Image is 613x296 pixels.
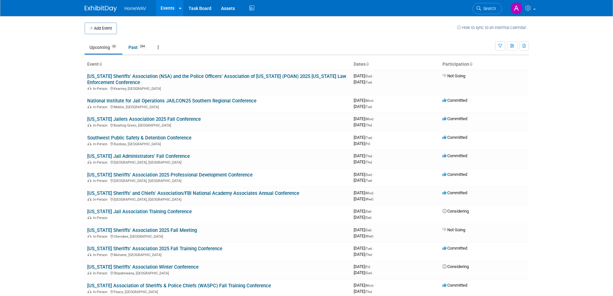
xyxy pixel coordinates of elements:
[371,264,372,269] span: -
[442,227,465,232] span: Not Going
[481,6,496,11] span: Search
[87,135,191,141] a: Southwest Public Safety & Detention Conference
[93,234,109,239] span: In-Person
[88,105,91,108] img: In-Person Event
[373,172,374,177] span: -
[354,209,373,214] span: [DATE]
[469,62,472,67] a: Sort by Participation Type
[457,25,529,30] a: How to sync to an external calendar...
[365,81,372,84] span: (Tue)
[85,5,117,12] img: ExhibitDay
[93,105,109,109] span: In-Person
[87,190,299,196] a: [US_STATE] Sheriffs' and Chiefs' Association/FBI National Academy Associates Annual Conference
[354,234,373,238] span: [DATE]
[354,283,375,288] span: [DATE]
[88,197,91,201] img: In-Person Event
[354,104,372,109] span: [DATE]
[442,116,467,121] span: Committed
[365,265,370,269] span: (Fri)
[373,135,374,140] span: -
[472,3,502,14] a: Search
[373,153,374,158] span: -
[365,253,372,256] span: (Thu)
[87,246,222,252] a: [US_STATE] Sheriffs' Association 2025 Fall Training Conference
[93,160,109,165] span: In-Person
[354,252,372,257] span: [DATE]
[87,283,271,289] a: [US_STATE] Association of Sheriffs & Police Chiefs (WASPC) Fall Training Conference
[354,289,372,294] span: [DATE]
[442,73,465,78] span: Not Going
[88,253,91,256] img: In-Person Event
[373,73,374,78] span: -
[87,104,348,109] div: Mobile, [GEOGRAPHIC_DATA]
[365,197,373,201] span: (Wed)
[365,216,371,219] span: (Sat)
[87,234,348,239] div: Cherokee, [GEOGRAPHIC_DATA]
[85,59,351,70] th: Event
[354,98,375,103] span: [DATE]
[354,196,373,201] span: [DATE]
[354,135,374,140] span: [DATE]
[93,179,109,183] span: In-Person
[374,98,375,103] span: -
[442,190,467,195] span: Committed
[365,105,372,109] span: (Tue)
[365,154,372,158] span: (Thu)
[85,23,117,34] button: Add Event
[138,44,147,49] span: 294
[93,87,109,91] span: In-Person
[87,122,348,128] div: Bowling Green, [GEOGRAPHIC_DATA]
[374,116,375,121] span: -
[354,159,372,164] span: [DATE]
[93,253,109,257] span: In-Person
[354,190,375,195] span: [DATE]
[365,74,372,78] span: (Sun)
[374,283,375,288] span: -
[354,264,372,269] span: [DATE]
[354,227,373,232] span: [DATE]
[442,153,467,158] span: Committed
[442,135,467,140] span: Committed
[354,270,372,275] span: [DATE]
[87,196,348,202] div: [GEOGRAPHIC_DATA], [GEOGRAPHIC_DATA]
[93,216,109,220] span: In-Person
[365,284,373,287] span: (Mon)
[85,41,122,53] a: Upcoming33
[372,209,373,214] span: -
[125,6,146,11] span: HomeWAV
[374,190,375,195] span: -
[365,136,372,139] span: (Tue)
[87,172,253,178] a: [US_STATE] Sheriffs' Association 2025 Professional Development Conference
[87,270,348,275] div: Shipshewana, [GEOGRAPHIC_DATA]
[93,197,109,202] span: In-Person
[88,123,91,127] img: In-Person Event
[93,271,109,275] span: In-Person
[365,210,371,213] span: (Sat)
[365,191,373,195] span: (Mon)
[365,123,372,127] span: (Thu)
[354,73,374,78] span: [DATE]
[373,246,374,251] span: -
[87,178,348,183] div: [GEOGRAPHIC_DATA], [GEOGRAPHIC_DATA]
[88,87,91,90] img: In-Person Event
[87,73,346,85] a: [US_STATE] Sheriffs' Association (NSA) and the Police Officers' Association of [US_STATE] (POAN) ...
[87,141,348,146] div: Ruidoso, [GEOGRAPHIC_DATA]
[354,153,374,158] span: [DATE]
[354,122,372,127] span: [DATE]
[354,172,374,177] span: [DATE]
[365,247,372,250] span: (Tue)
[354,80,372,84] span: [DATE]
[442,264,469,269] span: Considering
[372,227,373,232] span: -
[440,59,529,70] th: Participation
[365,142,370,146] span: (Fri)
[365,99,373,102] span: (Mon)
[354,178,372,183] span: [DATE]
[510,2,523,14] img: Amanda Jasper
[354,116,375,121] span: [DATE]
[442,98,467,103] span: Committed
[87,264,199,270] a: [US_STATE] Sheriffs' Association Winter Conference
[351,59,440,70] th: Dates
[365,228,371,232] span: (Sat)
[354,141,370,146] span: [DATE]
